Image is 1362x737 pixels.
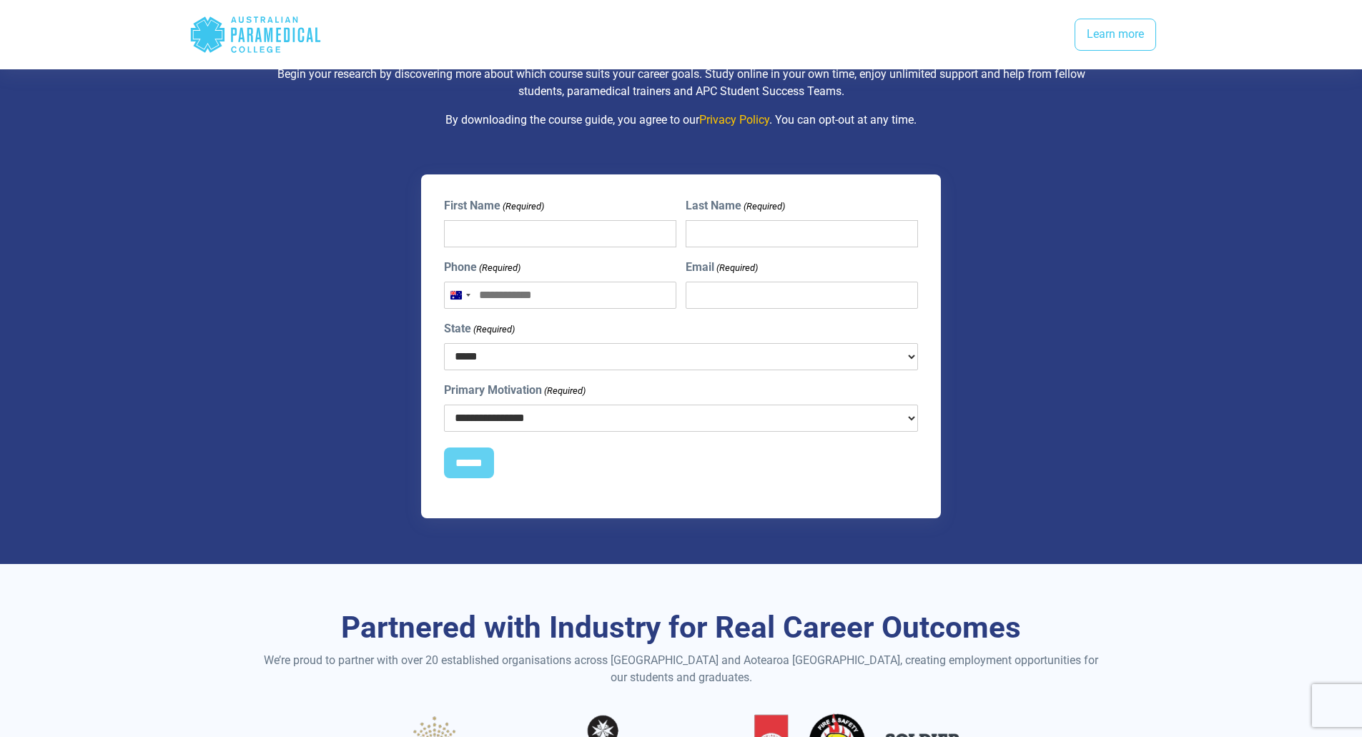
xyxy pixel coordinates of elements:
label: State [444,320,515,337]
p: We’re proud to partner with over 20 established organisations across [GEOGRAPHIC_DATA] and Aotear... [263,652,1100,686]
span: (Required) [743,199,786,214]
h3: Partnered with Industry for Real Career Outcomes [263,610,1100,646]
span: (Required) [501,199,544,214]
span: (Required) [478,261,520,275]
label: First Name [444,197,544,214]
label: Primary Motivation [444,382,586,399]
p: Begin your research by discovering more about which course suits your career goals. Study online ... [263,66,1100,100]
span: (Required) [543,384,586,398]
button: Selected country [445,282,475,308]
div: Australian Paramedical College [189,11,322,58]
span: (Required) [472,322,515,337]
label: Email [686,259,758,276]
p: By downloading the course guide, you agree to our . You can opt-out at any time. [263,112,1100,129]
a: Learn more [1075,19,1156,51]
a: Privacy Policy [699,113,769,127]
label: Last Name [686,197,785,214]
span: (Required) [716,261,759,275]
label: Phone [444,259,520,276]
